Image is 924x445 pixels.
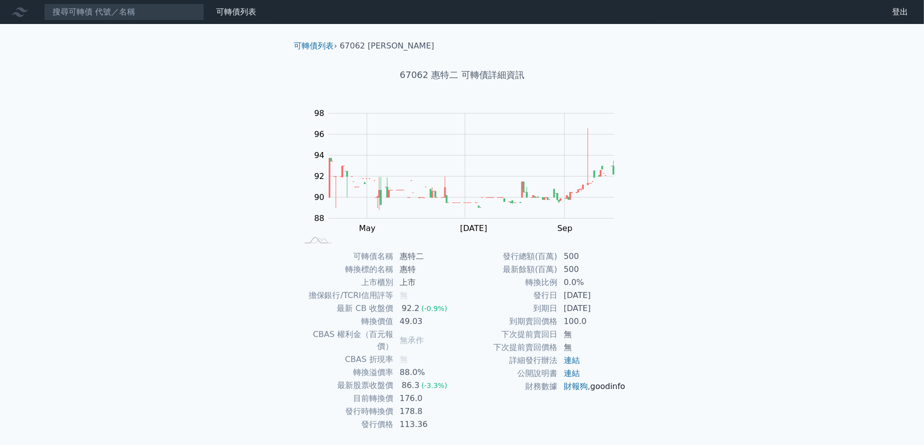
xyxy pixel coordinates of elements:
td: 惠特二 [394,250,462,263]
a: 可轉債列表 [216,7,256,16]
div: 86.3 [400,379,422,391]
tspan: 92 [314,171,324,181]
span: (-3.3%) [421,381,447,389]
a: 連結 [564,368,580,378]
tspan: [DATE] [460,223,487,233]
li: › [294,40,337,52]
td: 500 [558,250,626,263]
span: 無承作 [400,335,424,345]
input: 搜尋可轉債 代號／名稱 [44,3,204,20]
td: 最新 CB 收盤價 [298,302,394,315]
a: goodinfo [590,381,625,391]
td: 惠特 [394,263,462,276]
td: 轉換溢價率 [298,366,394,379]
td: CBAS 折現率 [298,353,394,366]
td: 發行總額(百萬) [462,250,558,263]
a: 登出 [884,4,916,20]
td: 擔保銀行/TCRI信用評等 [298,289,394,302]
td: [DATE] [558,302,626,315]
g: Chart [309,108,629,233]
span: 無 [400,290,408,300]
td: [DATE] [558,289,626,302]
td: 最新股票收盤價 [298,379,394,392]
td: 目前轉換價 [298,392,394,405]
td: 100.0 [558,315,626,328]
td: 轉換比例 [462,276,558,289]
tspan: May [359,223,376,233]
td: 公開說明書 [462,367,558,380]
div: 92.2 [400,302,422,314]
li: 67062 [PERSON_NAME] [340,40,434,52]
td: 詳細發行辦法 [462,354,558,367]
td: 轉換價值 [298,315,394,328]
a: 財報狗 [564,381,588,391]
td: 上市櫃別 [298,276,394,289]
a: 可轉債列表 [294,41,334,50]
td: 無 [558,341,626,354]
h1: 67062 惠特二 可轉債詳細資訊 [286,68,638,82]
g: Series [329,128,614,210]
td: 轉換標的名稱 [298,263,394,276]
td: 上市 [394,276,462,289]
td: 可轉債名稱 [298,250,394,263]
td: 到期賣回價格 [462,315,558,328]
td: 最新餘額(百萬) [462,263,558,276]
td: 49.03 [394,315,462,328]
td: 88.0% [394,366,462,379]
td: 下次提前賣回日 [462,328,558,341]
td: 財務數據 [462,380,558,393]
span: (-0.9%) [421,304,447,312]
td: 發行價格 [298,418,394,431]
td: 500 [558,263,626,276]
tspan: 88 [314,213,324,223]
td: CBAS 權利金（百元報價） [298,328,394,353]
tspan: 98 [314,108,324,118]
td: 176.0 [394,392,462,405]
td: 無 [558,328,626,341]
tspan: 90 [314,192,324,202]
td: 0.0% [558,276,626,289]
a: 連結 [564,355,580,365]
td: 到期日 [462,302,558,315]
td: , [558,380,626,393]
tspan: Sep [557,223,572,233]
td: 113.36 [394,418,462,431]
td: 發行時轉換價 [298,405,394,418]
td: 178.8 [394,405,462,418]
td: 下次提前賣回價格 [462,341,558,354]
tspan: 94 [314,150,324,160]
tspan: 96 [314,129,324,139]
td: 發行日 [462,289,558,302]
span: 無 [400,354,408,364]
